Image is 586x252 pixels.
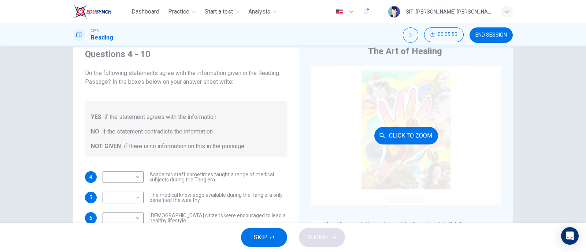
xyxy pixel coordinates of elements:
span: The medical knowledge available during the Tang era only benefited the wealthy [149,192,287,203]
span: YES [91,113,101,121]
span: if there is no information on this in the passage [124,142,244,151]
div: Hide [424,27,464,43]
img: en [335,9,344,15]
span: Academic staff sometimes taught a range of medical subjects during the Tang era [149,172,287,182]
span: Dashboard [131,7,159,16]
span: 6 [89,215,92,221]
button: Click to Zoom [374,127,438,144]
span: END SESSION [475,32,507,38]
h4: The Art of Healing [368,45,442,57]
button: Practice [165,5,199,18]
button: END SESSION [470,27,513,43]
a: EduSynch logo [73,4,129,19]
span: NOT GIVEN [91,142,121,151]
h1: Reading [91,33,113,42]
span: Do the following statements agree with the information given in the Reading Passage? In the boxes... [85,69,287,86]
span: SKIP [254,232,267,242]
button: Analysis [245,5,280,18]
span: 5 [89,195,92,200]
button: Dashboard [129,5,162,18]
button: 00:05:50 [424,27,464,42]
div: 1 [311,220,323,232]
div: SITI [PERSON_NAME] [PERSON_NAME] [406,7,492,16]
span: if the statement contradicts the information [102,127,213,136]
img: EduSynch logo [73,4,112,19]
div: Open Intercom Messenger [561,227,579,245]
span: NO [91,127,99,136]
div: Unmute [403,27,418,43]
img: Profile picture [388,6,400,18]
button: SKIP [241,228,287,247]
button: Start a test [202,5,242,18]
span: CEFR [91,28,99,33]
span: Analysis [248,7,270,16]
span: Practice [168,7,189,16]
span: if the statement agrees with the information [104,113,216,121]
span: 4 [89,174,92,180]
span: 00:05:50 [438,32,457,38]
h4: Questions 4 - 10 [85,48,287,60]
span: [DEMOGRAPHIC_DATA] citizens were encouraged to lead a healthy lifestyle [149,213,287,223]
span: Start a test [205,7,233,16]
